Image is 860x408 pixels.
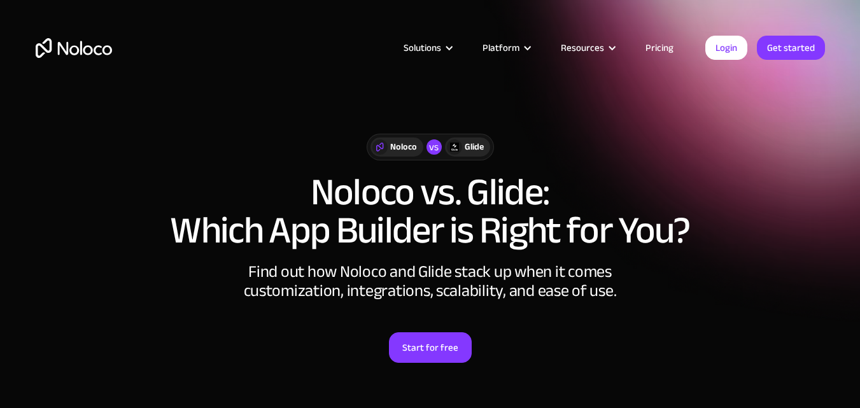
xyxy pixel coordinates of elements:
h1: Noloco vs. Glide: Which App Builder is Right for You? [36,173,825,250]
div: Solutions [404,39,441,56]
div: Resources [561,39,604,56]
a: Start for free [389,332,472,363]
div: Solutions [388,39,467,56]
div: Glide [465,140,484,154]
a: home [36,38,112,58]
a: Get started [757,36,825,60]
div: Noloco [390,140,417,154]
div: Find out how Noloco and Glide stack up when it comes customization, integrations, scalability, an... [239,262,621,300]
div: Platform [483,39,519,56]
div: Platform [467,39,545,56]
a: Pricing [630,39,689,56]
a: Login [705,36,747,60]
div: vs [426,139,442,155]
div: Resources [545,39,630,56]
